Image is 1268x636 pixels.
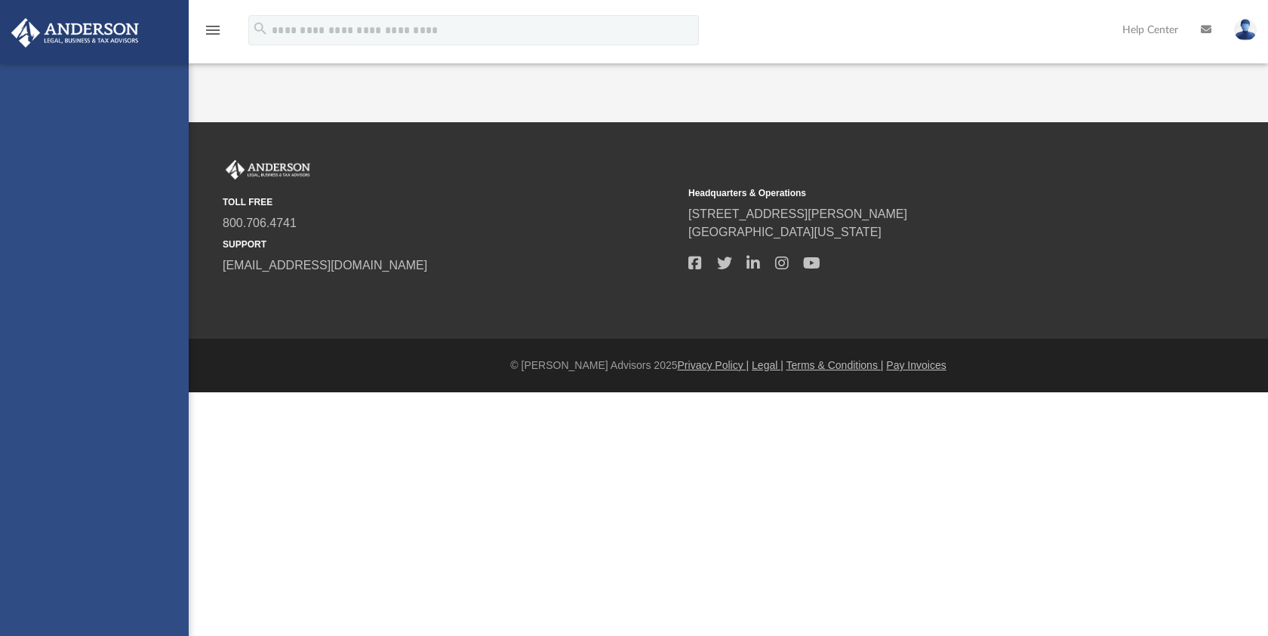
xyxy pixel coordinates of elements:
[223,259,427,272] a: [EMAIL_ADDRESS][DOMAIN_NAME]
[204,21,222,39] i: menu
[752,359,783,371] a: Legal |
[223,238,678,251] small: SUPPORT
[688,226,882,238] a: [GEOGRAPHIC_DATA][US_STATE]
[1234,19,1257,41] img: User Pic
[223,195,678,209] small: TOLL FREE
[189,358,1268,373] div: © [PERSON_NAME] Advisors 2025
[688,186,1143,200] small: Headquarters & Operations
[223,160,313,180] img: Anderson Advisors Platinum Portal
[886,359,946,371] a: Pay Invoices
[252,20,269,37] i: search
[678,359,749,371] a: Privacy Policy |
[786,359,884,371] a: Terms & Conditions |
[204,29,222,39] a: menu
[7,18,143,48] img: Anderson Advisors Platinum Portal
[223,217,297,229] a: 800.706.4741
[688,207,907,220] a: [STREET_ADDRESS][PERSON_NAME]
